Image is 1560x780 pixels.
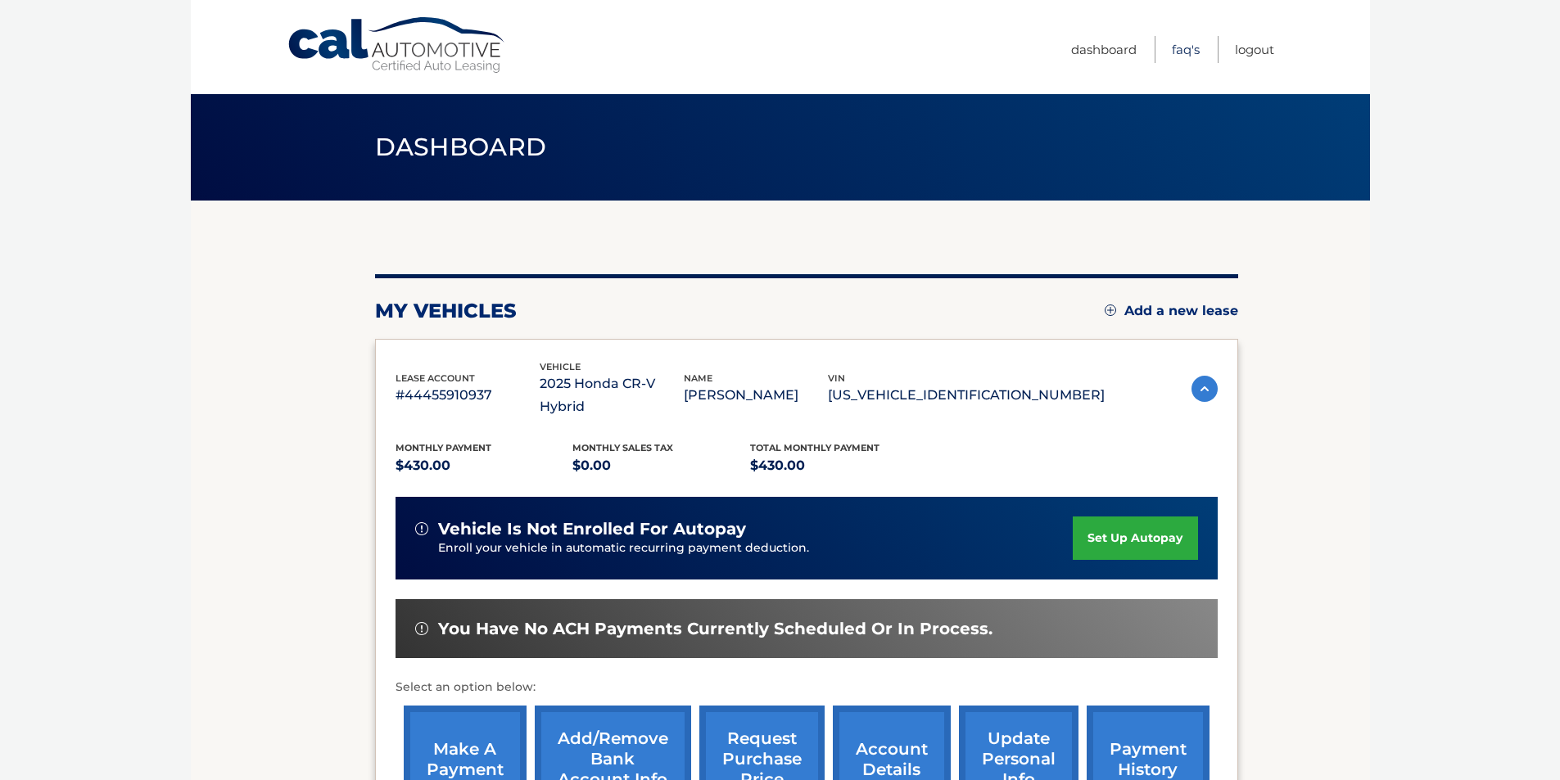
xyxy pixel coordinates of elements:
h2: my vehicles [375,299,517,323]
p: [PERSON_NAME] [684,384,828,407]
p: [US_VEHICLE_IDENTIFICATION_NUMBER] [828,384,1105,407]
img: accordion-active.svg [1191,376,1218,402]
span: Dashboard [375,132,547,162]
span: name [684,372,712,384]
span: Monthly sales Tax [572,442,673,453]
img: add.svg [1105,304,1116,316]
span: lease account [396,372,475,384]
a: Add a new lease [1105,303,1238,319]
p: $0.00 [572,454,750,477]
p: Select an option below: [396,678,1218,697]
a: Cal Automotive [287,16,508,74]
a: set up autopay [1073,516,1197,560]
span: Total Monthly Payment [750,442,879,453]
span: vin [828,372,845,384]
span: vehicle [540,361,581,372]
a: Dashboard [1071,36,1137,63]
img: alert-white.svg [415,622,428,635]
p: $430.00 [750,454,928,477]
a: FAQ's [1172,36,1200,63]
p: 2025 Honda CR-V Hybrid [540,372,684,418]
p: $430.00 [396,454,573,477]
a: Logout [1235,36,1274,63]
span: vehicle is not enrolled for autopay [438,519,746,539]
p: #44455910937 [396,384,540,407]
img: alert-white.svg [415,522,428,535]
span: Monthly Payment [396,442,491,453]
p: Enroll your vehicle in automatic recurring payment deduction. [438,539,1074,557]
span: You have no ACH payments currently scheduled or in process. [438,619,993,639]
